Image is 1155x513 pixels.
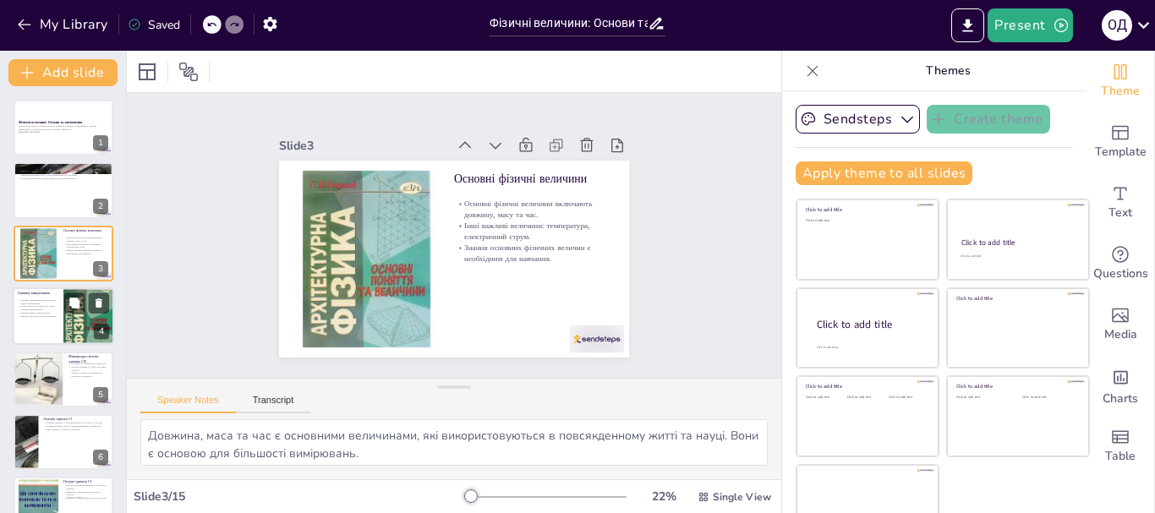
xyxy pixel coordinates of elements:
[19,176,108,179] p: Розуміння фізичних величин важливе для експериментів.
[288,120,457,154] div: Slide 3
[178,62,199,82] span: Position
[134,488,464,505] div: Slide 3 / 15
[1103,390,1138,408] span: Charts
[134,58,161,85] div: Layout
[19,170,108,173] p: Фізичні величини визначають характеристики об'єктів.
[1105,447,1136,466] span: Table
[889,396,927,400] div: Click to add text
[826,51,1070,91] p: Themes
[951,8,984,42] button: Export to PowerPoint
[1087,294,1154,355] div: Add images, graphics, shapes or video
[19,131,108,134] p: Generated with [URL]
[490,11,648,35] input: Insert title
[988,8,1072,42] button: Present
[93,450,108,465] div: 6
[19,120,82,124] strong: Фізичні величини: Основи та визначення
[956,396,1010,400] div: Click to add text
[961,237,1074,248] div: Click to add title
[961,254,1073,259] div: Click to add text
[1101,82,1140,101] span: Theme
[93,135,108,150] div: 1
[847,396,885,400] div: Click to add text
[1093,265,1148,283] span: Questions
[1102,10,1132,41] div: О Д
[14,414,113,470] div: 6
[14,352,113,407] div: 5
[63,236,108,242] p: Основні фізичні величини включають довжину, масу та час.
[806,396,844,400] div: Click to add text
[89,293,109,314] button: Delete Slide
[643,488,684,505] div: 22 %
[1087,233,1154,294] div: Get real-time input from your audience
[19,166,108,171] p: Що таке фізичні величини?
[1022,396,1076,400] div: Click to add text
[140,395,236,413] button: Speaker Notes
[63,490,108,496] p: Швидкість вимірюється в метрах на секунду.
[796,161,972,185] button: Apply theme to all slides
[927,105,1050,134] button: Create theme
[94,325,109,340] div: 4
[68,362,108,365] p: Система СІ є міжнародно визнаною.
[93,261,108,276] div: 3
[1095,143,1147,161] span: Template
[956,295,1077,302] div: Click to add title
[63,480,108,485] p: Похідні одиниці СІ
[43,417,108,422] p: Основні одиниці СІ
[18,291,58,296] p: Одиниці вимірювання
[806,219,927,223] div: Click to add text
[956,383,1077,390] div: Click to add title
[63,484,108,490] p: Похідні одиниці формуються з основних одиниць.
[128,17,180,33] div: Saved
[68,354,108,363] p: Міжнародна система одиниць (СІ)
[18,311,58,317] p: Знання одиниць вимірювання важливе для точності експериментів.
[68,371,108,377] p: Знання системи СІ важливе для наукових досліджень.
[1087,416,1154,477] div: Add a table
[1087,112,1154,172] div: Add ready made slides
[140,419,768,466] textarea: Довжина, маса та час є основними величинами, які використовуються в повсякденному житті та науці....
[13,11,115,38] button: My Library
[806,383,927,390] div: Click to add title
[236,395,311,413] button: Transcript
[1104,325,1137,344] span: Media
[459,171,617,204] p: Основні фізичні величини
[13,287,114,345] div: 4
[63,497,108,500] p: [PERSON_NAME] вимірюється в ньютонах.
[68,365,108,371] p: Основні одиниці СІ: метр, кілограм, секунда.
[19,173,108,177] p: Фізичні величини можуть бути кількісними або якісними.
[19,125,108,131] p: Презентація охоплює основні поняття фізичних величин, їх визначення, одиниці вимірювання, а також...
[64,293,85,314] button: Duplicate Slide
[43,428,108,431] p: Інші одиниці СІ: ампер та кандела.
[43,422,108,425] p: Основні одиниці СІ включають метр, кілограм та секунду.
[93,387,108,402] div: 5
[14,162,113,218] div: 2
[796,105,920,134] button: Sendsteps
[456,199,615,237] p: Основні фізичні величини включають довжину, масу та час.
[817,317,925,331] div: Click to add title
[1102,8,1132,42] button: О Д
[18,305,58,311] p: Кожна фізична величина має свою одиницю вимірювання.
[14,226,113,281] div: 3
[1087,355,1154,416] div: Add charts and graphs
[43,424,108,428] p: Кельвін використовується для вимірювання температури.
[452,242,610,280] p: Знання основних фізичних величин є необхідним для навчання.
[1087,51,1154,112] div: Change the overall theme
[1108,204,1132,222] span: Text
[817,345,923,349] div: Click to add body
[18,298,58,304] p: Одиниці вимірювання забезпечують єдність вимірювань.
[63,228,108,233] p: Основні фізичні величини
[1087,172,1154,233] div: Add text boxes
[93,199,108,214] div: 2
[63,248,108,254] p: Знання основних фізичних величин є необхідним для навчання.
[63,243,108,248] p: Інші важливі величини: температура, електричний струм.
[8,59,118,86] button: Add slide
[713,490,771,504] span: Single View
[806,206,927,213] div: Click to add title
[453,221,612,259] p: Інші важливі величини: температура, електричний струм.
[14,100,113,156] div: 1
